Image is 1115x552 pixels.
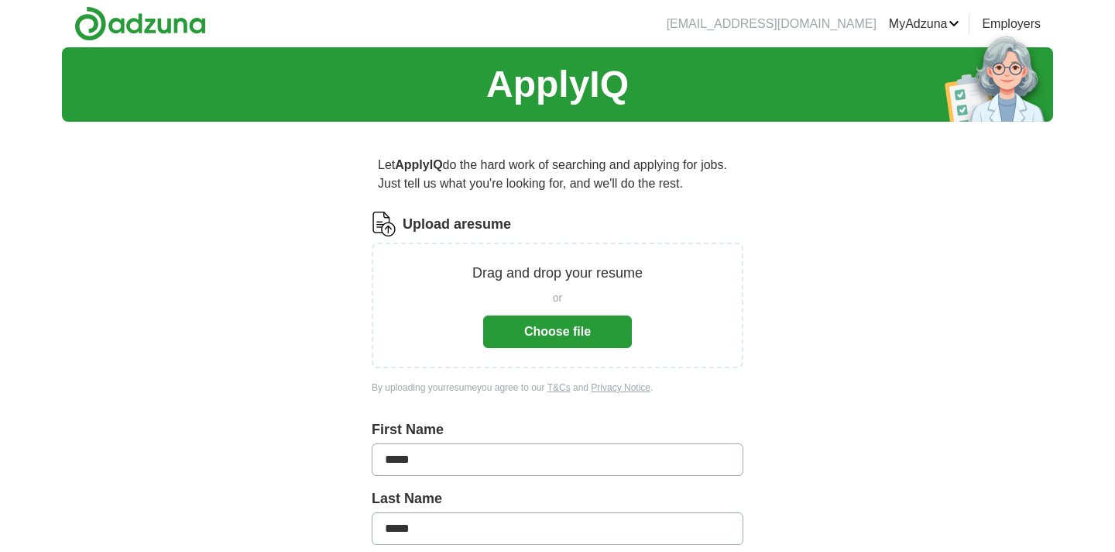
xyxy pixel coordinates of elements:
img: CV Icon [372,212,396,236]
a: Privacy Notice [591,382,650,393]
h1: ApplyIQ [486,57,629,112]
li: [EMAIL_ADDRESS][DOMAIN_NAME] [667,15,877,33]
a: MyAdzuna [889,15,960,33]
strong: ApplyIQ [395,158,442,171]
img: Adzuna logo [74,6,206,41]
label: Last Name [372,488,743,509]
p: Let do the hard work of searching and applying for jobs. Just tell us what you're looking for, an... [372,150,743,199]
a: Employers [982,15,1041,33]
button: Choose file [483,316,632,348]
span: or [553,290,562,306]
label: First Name [372,419,743,440]
div: By uploading your resume you agree to our and . [372,381,743,395]
label: Upload a resume [403,214,511,235]
p: Drag and drop your resume [472,263,643,284]
a: T&Cs [547,382,571,393]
